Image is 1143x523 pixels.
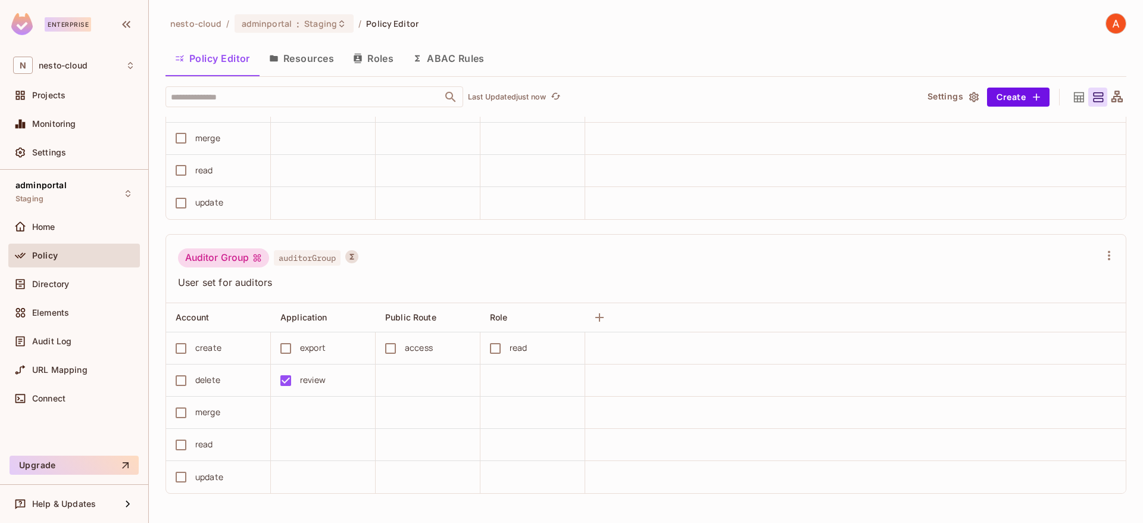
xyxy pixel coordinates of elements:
div: merge [195,406,220,419]
li: / [226,18,229,29]
div: export [300,341,326,354]
span: adminportal [242,18,292,29]
button: A User Set is a dynamically conditioned role, grouping users based on real-time criteria. [345,250,358,263]
span: Settings [32,148,66,157]
li: / [358,18,361,29]
div: Auditor Group [178,248,269,267]
div: read [195,164,213,177]
span: refresh [551,91,561,103]
span: Elements [32,308,69,317]
span: Home [32,222,55,232]
button: Resources [260,43,343,73]
div: access [405,341,433,354]
span: Click to refresh data [546,90,563,104]
img: Adel Ati [1106,14,1126,33]
div: read [195,438,213,451]
span: Policy Editor [366,18,419,29]
div: merge [195,132,220,145]
div: delete [195,373,220,387]
span: Projects [32,91,65,100]
button: Policy Editor [165,43,260,73]
span: Staging [304,18,337,29]
span: URL Mapping [32,365,88,375]
p: Last Updated just now [468,92,546,102]
img: SReyMgAAAABJRU5ErkJggg== [11,13,33,35]
span: N [13,57,33,74]
div: review [300,373,326,387]
button: Upgrade [10,456,139,475]
div: update [195,196,223,209]
span: Public Route [385,312,436,322]
span: Workspace: nesto-cloud [39,61,88,70]
button: Settings [923,88,982,107]
span: Policy [32,251,58,260]
span: the active workspace [170,18,221,29]
span: Audit Log [32,337,71,346]
button: Create [987,88,1050,107]
span: Role [490,312,508,322]
span: adminportal [15,180,67,190]
span: Directory [32,279,69,289]
button: ABAC Rules [403,43,494,73]
span: Account [176,312,209,322]
span: auditorGroup [274,250,341,266]
span: : [296,19,300,29]
button: Open [442,89,459,105]
span: Staging [15,194,43,204]
div: read [510,341,527,354]
div: Enterprise [45,17,91,32]
span: Application [280,312,327,322]
button: Roles [343,43,403,73]
button: refresh [548,90,563,104]
div: update [195,471,223,484]
span: User set for auditors [178,276,1100,289]
span: Monitoring [32,119,76,129]
div: create [195,341,221,354]
span: Help & Updates [32,499,96,509]
span: Connect [32,394,65,403]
